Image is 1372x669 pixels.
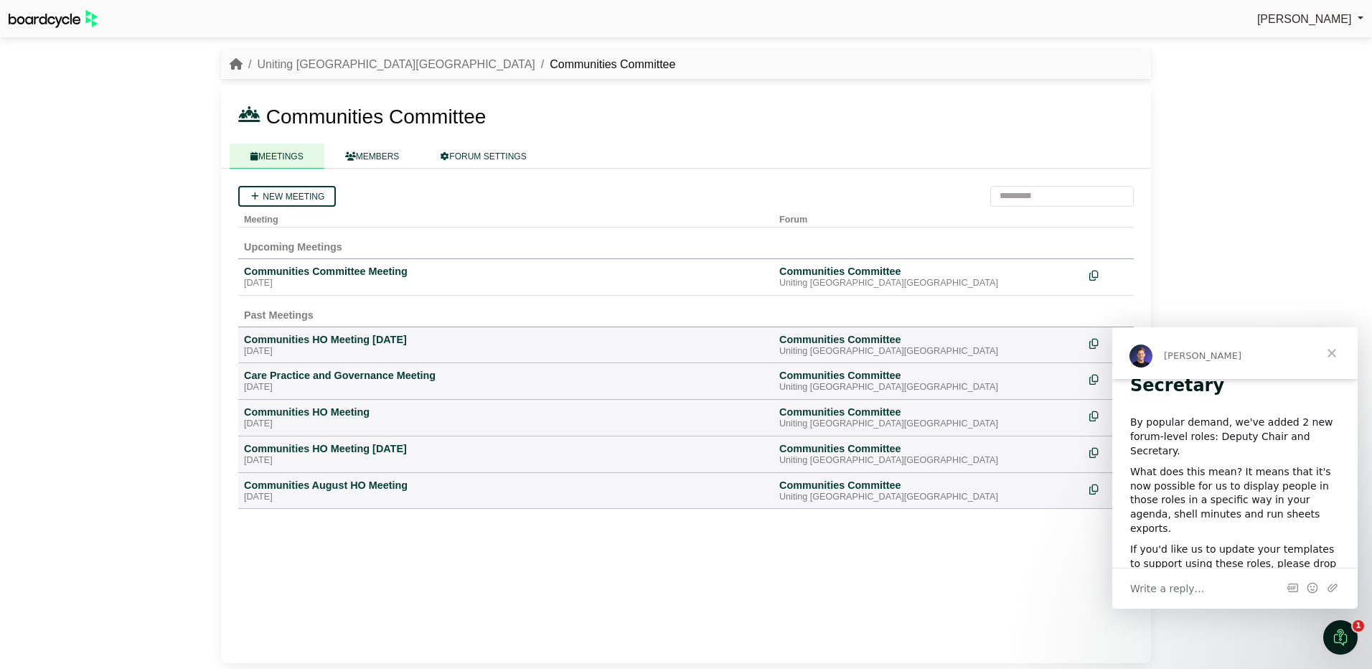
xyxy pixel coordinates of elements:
[244,406,768,418] div: Communities HO Meeting
[244,442,768,467] a: Communities HO Meeting [DATE] [DATE]
[774,207,1084,228] th: Forum
[244,346,768,357] div: [DATE]
[779,369,1078,382] div: Communities Committee
[779,442,1078,467] a: Communities Committee Uniting [GEOGRAPHIC_DATA][GEOGRAPHIC_DATA]
[1089,406,1128,425] div: Make a copy
[238,207,774,228] th: Meeting
[779,442,1078,455] div: Communities Committee
[1323,620,1358,655] iframe: Intercom live chat
[244,479,768,503] a: Communities August HO Meeting [DATE]
[420,144,547,169] a: FORUM SETTINGS
[779,333,1078,357] a: Communities Committee Uniting [GEOGRAPHIC_DATA][GEOGRAPHIC_DATA]
[244,278,768,289] div: [DATE]
[230,144,324,169] a: MEETINGS
[9,10,98,28] img: BoardcycleBlackGreen-aaafeed430059cb809a45853b8cf6d952af9d84e6e89e1f1685b34bfd5cb7d64.svg
[779,265,1078,278] div: Communities Committee
[244,333,768,357] a: Communities HO Meeting [DATE] [DATE]
[1257,13,1352,25] span: [PERSON_NAME]
[244,309,314,321] span: Past Meetings
[779,382,1078,393] div: Uniting [GEOGRAPHIC_DATA][GEOGRAPHIC_DATA]
[244,265,768,289] a: Communities Committee Meeting [DATE]
[244,479,768,492] div: Communities August HO Meeting
[238,186,336,207] a: New meeting
[244,265,768,278] div: Communities Committee Meeting
[1112,327,1358,609] iframe: Intercom live chat message
[535,55,676,74] li: Communities Committee
[244,382,768,393] div: [DATE]
[244,455,768,467] div: [DATE]
[779,406,1078,418] div: Communities Committee
[1089,479,1128,498] div: Make a copy
[244,333,768,346] div: Communities HO Meeting [DATE]
[779,479,1078,503] a: Communities Committee Uniting [GEOGRAPHIC_DATA][GEOGRAPHIC_DATA]
[266,106,487,128] span: Communities Committee
[779,479,1078,492] div: Communities Committee
[244,418,768,430] div: [DATE]
[1353,620,1364,632] span: 1
[1089,442,1128,462] div: Make a copy
[779,369,1078,393] a: Communities Committee Uniting [GEOGRAPHIC_DATA][GEOGRAPHIC_DATA]
[779,333,1078,346] div: Communities Committee
[257,58,535,70] a: Uniting [GEOGRAPHIC_DATA][GEOGRAPHIC_DATA]
[244,442,768,455] div: Communities HO Meeting [DATE]
[244,406,768,430] a: Communities HO Meeting [DATE]
[1089,369,1128,388] div: Make a copy
[1089,333,1128,352] div: Make a copy
[244,369,768,382] div: Care Practice and Governance Meeting
[230,55,675,74] nav: breadcrumb
[324,144,420,169] a: MEMBERS
[779,346,1078,357] div: Uniting [GEOGRAPHIC_DATA][GEOGRAPHIC_DATA]
[779,406,1078,430] a: Communities Committee Uniting [GEOGRAPHIC_DATA][GEOGRAPHIC_DATA]
[1089,265,1128,284] div: Make a copy
[244,492,768,503] div: [DATE]
[779,492,1078,503] div: Uniting [GEOGRAPHIC_DATA][GEOGRAPHIC_DATA]
[244,241,342,253] span: Upcoming Meetings
[779,278,1078,289] div: Uniting [GEOGRAPHIC_DATA][GEOGRAPHIC_DATA]
[779,418,1078,430] div: Uniting [GEOGRAPHIC_DATA][GEOGRAPHIC_DATA]
[779,265,1078,289] a: Communities Committee Uniting [GEOGRAPHIC_DATA][GEOGRAPHIC_DATA]
[1257,10,1363,29] a: [PERSON_NAME]
[244,369,768,393] a: Care Practice and Governance Meeting [DATE]
[779,455,1078,467] div: Uniting [GEOGRAPHIC_DATA][GEOGRAPHIC_DATA]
